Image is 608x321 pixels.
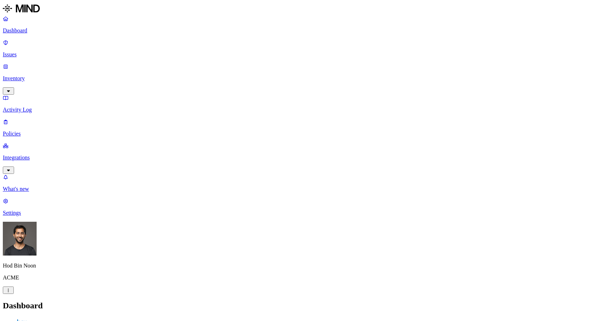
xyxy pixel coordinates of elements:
a: Inventory [3,63,605,94]
p: What's new [3,186,605,192]
p: Dashboard [3,27,605,34]
p: Policies [3,131,605,137]
p: Integrations [3,155,605,161]
a: Issues [3,39,605,58]
p: Settings [3,210,605,216]
a: Settings [3,198,605,216]
p: Activity Log [3,107,605,113]
p: ACME [3,275,605,281]
a: Integrations [3,143,605,173]
a: Activity Log [3,95,605,113]
a: Dashboard [3,15,605,34]
img: Hod Bin Noon [3,222,37,256]
a: MIND [3,3,605,15]
p: Issues [3,51,605,58]
img: MIND [3,3,40,14]
a: What's new [3,174,605,192]
p: Inventory [3,75,605,82]
a: Policies [3,119,605,137]
h2: Dashboard [3,301,605,310]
